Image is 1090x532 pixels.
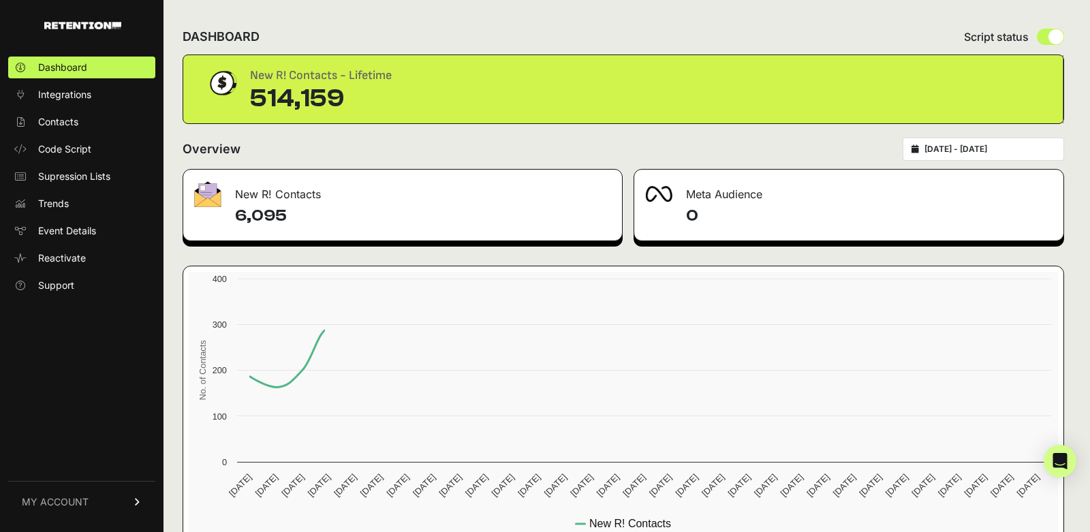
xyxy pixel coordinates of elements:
text: [DATE] [752,472,779,499]
text: [DATE] [227,472,253,499]
text: [DATE] [463,472,490,499]
span: Contacts [38,115,78,129]
div: Meta Audience [634,170,1063,210]
text: [DATE] [279,472,306,499]
text: [DATE] [779,472,805,499]
text: [DATE] [595,472,621,499]
text: [DATE] [306,472,332,499]
div: New R! Contacts - Lifetime [250,66,392,85]
text: [DATE] [884,472,910,499]
a: Support [8,275,155,296]
text: [DATE] [647,472,674,499]
text: [DATE] [909,472,936,499]
text: [DATE] [831,472,858,499]
text: [DATE] [411,472,437,499]
text: [DATE] [962,472,988,499]
text: [DATE] [253,472,280,499]
text: [DATE] [700,472,726,499]
a: Supression Lists [8,166,155,187]
div: Open Intercom Messenger [1044,445,1076,478]
a: Integrations [8,84,155,106]
text: [DATE] [857,472,884,499]
text: 400 [213,274,227,284]
img: Retention.com [44,22,121,29]
text: [DATE] [332,472,358,499]
text: [DATE] [358,472,385,499]
span: Trends [38,197,69,210]
span: MY ACCOUNT [22,495,89,509]
h2: Overview [183,140,240,159]
text: [DATE] [805,472,831,499]
text: [DATE] [988,472,1015,499]
text: 300 [213,319,227,330]
img: fa-envelope-19ae18322b30453b285274b1b8af3d052b27d846a4fbe8435d1a52b978f639a2.png [194,181,221,207]
h4: 6,095 [235,205,611,227]
h2: DASHBOARD [183,27,260,46]
span: Reactivate [38,251,86,265]
a: MY ACCOUNT [8,481,155,522]
h4: 0 [686,205,1053,227]
a: Contacts [8,111,155,133]
a: Dashboard [8,57,155,78]
text: 0 [222,457,227,467]
text: [DATE] [384,472,411,499]
text: [DATE] [1015,472,1042,499]
span: Supression Lists [38,170,110,183]
div: New R! Contacts [183,170,622,210]
text: No. of Contacts [198,340,208,400]
span: Dashboard [38,61,87,74]
a: Trends [8,193,155,215]
img: dollar-coin-05c43ed7efb7bc0c12610022525b4bbbb207c7efeef5aecc26f025e68dcafac9.png [205,66,239,100]
text: [DATE] [568,472,595,499]
text: [DATE] [673,472,700,499]
text: New R! Contacts [589,518,671,529]
span: Integrations [38,88,91,101]
text: [DATE] [437,472,464,499]
span: Support [38,279,74,292]
text: [DATE] [490,472,516,499]
a: Event Details [8,220,155,242]
text: 100 [213,411,227,422]
img: fa-meta-2f981b61bb99beabf952f7030308934f19ce035c18b003e963880cc3fabeebb7.png [645,186,672,202]
text: [DATE] [542,472,569,499]
text: [DATE] [516,472,542,499]
text: 200 [213,365,227,375]
text: [DATE] [621,472,647,499]
text: [DATE] [726,472,753,499]
text: [DATE] [936,472,963,499]
div: 514,159 [250,85,392,112]
a: Code Script [8,138,155,160]
span: Code Script [38,142,91,156]
a: Reactivate [8,247,155,269]
span: Event Details [38,224,96,238]
span: Script status [964,29,1029,45]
